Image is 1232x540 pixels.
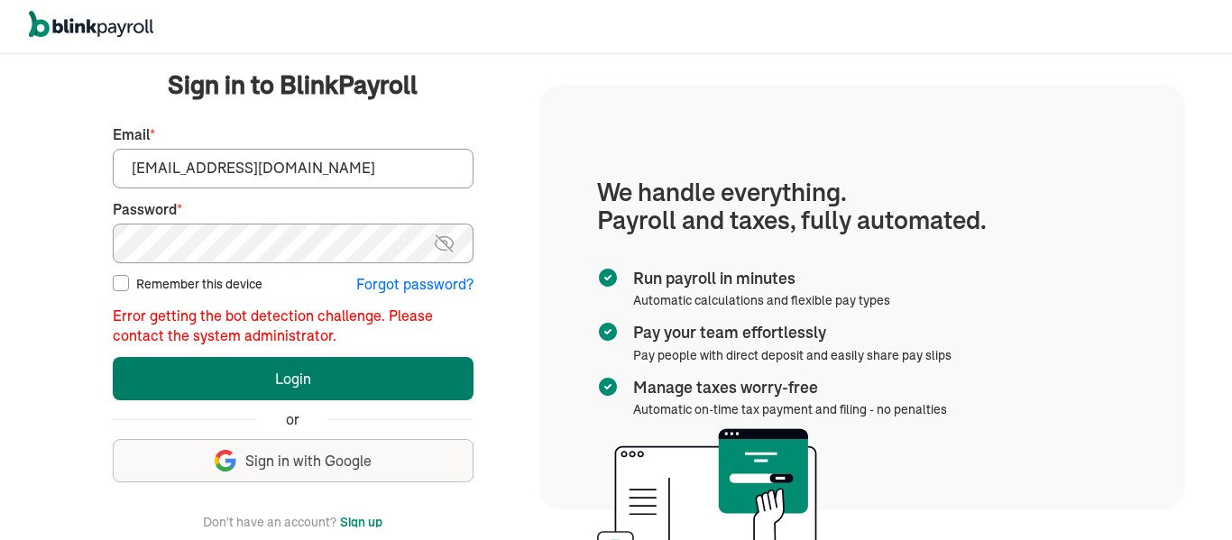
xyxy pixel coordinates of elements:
[113,439,473,482] button: Sign in with Google
[215,450,236,471] img: google
[136,275,262,293] label: Remember this device
[340,511,382,533] button: Sign up
[433,233,455,254] img: eye
[29,11,153,38] img: logo
[245,451,372,471] span: Sign in with Google
[286,409,299,430] span: or
[633,376,940,399] span: Manage taxes worry-free
[633,321,944,344] span: Pay your team effortlessly
[597,321,619,343] img: checkmark
[597,178,1127,234] h1: We handle everything. Payroll and taxes, fully automated.
[168,67,418,103] span: Sign in to BlinkPayroll
[113,306,473,347] div: Error getting the bot detection challenge. Please contact the system administrator.
[633,347,952,363] span: Pay people with direct deposit and easily share pay slips
[597,376,619,398] img: checkmark
[597,267,619,288] img: checkmark
[113,357,473,400] button: Login
[633,401,947,417] span: Automatic on-time tax payment and filing - no penalties
[633,292,890,308] span: Automatic calculations and flexible pay types
[113,124,473,145] label: Email
[113,149,473,188] input: Your email address
[113,199,473,220] label: Password
[356,274,473,295] button: Forgot password?
[932,345,1232,540] iframe: Chat Widget
[633,267,883,290] span: Run payroll in minutes
[203,511,336,533] span: Don't have an account?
